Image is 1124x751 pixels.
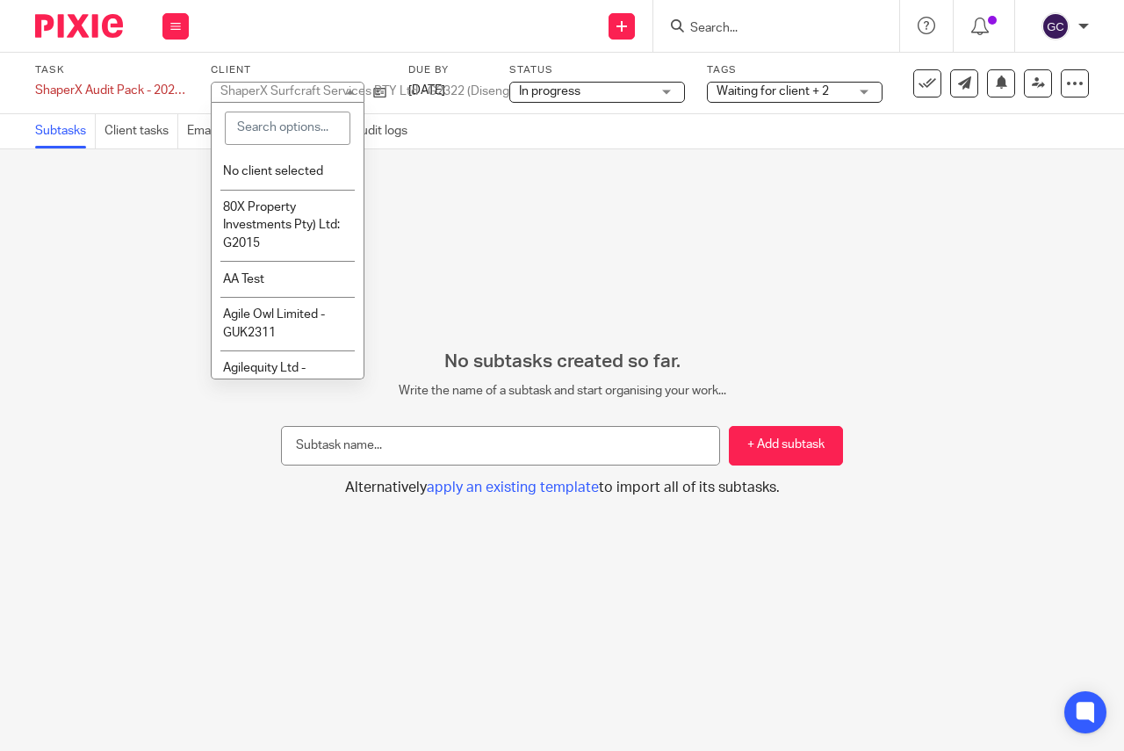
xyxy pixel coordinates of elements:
p: Write the name of a subtask and start organising your work... [281,382,843,400]
a: Emails [187,114,232,148]
label: Client [211,63,386,77]
button: + Add subtask [729,426,843,466]
label: Task [35,63,189,77]
label: Due by [408,63,487,77]
span: No client selected [223,165,323,177]
button: Alternativelyapply an existing templateto import all of its subtasks. [281,479,843,497]
a: Audit logs [353,114,416,148]
span: 80X Property Investments Pty) Ltd: G2015 [223,201,340,249]
span: In progress [519,85,580,97]
img: svg%3E [1041,12,1070,40]
span: Agile Owl Limited - GUK2311 [223,308,325,339]
input: Search options... [225,112,350,145]
input: Subtask name... [281,426,720,466]
label: Tags [707,63,883,77]
span: AA Test [223,273,264,285]
span: apply an existing template [427,480,599,495]
a: Client tasks [104,114,178,148]
img: Pixie [35,14,123,38]
span: Waiting for client + 2 [717,85,829,97]
div: ShaperX Surfcraft Services PTY Ltd - G2322 (Disengaging) [220,85,543,97]
div: ShaperX Audit Pack - 2024 FY [35,82,189,99]
a: Subtasks [35,114,96,148]
span: Agilequity Ltd - GUK2337 [223,362,306,393]
input: Search [688,21,847,37]
label: Status [509,63,685,77]
h2: No subtasks created so far. [281,350,843,373]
